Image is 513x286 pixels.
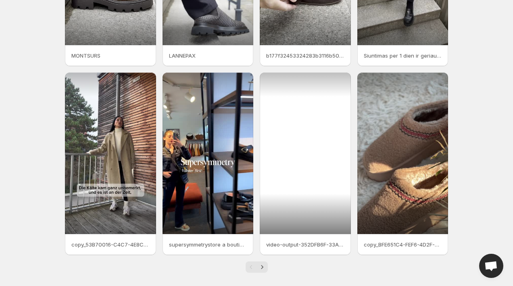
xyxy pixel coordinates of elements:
p: supersymmetrystore a boutique that began as a dream brought to life by a family from [GEOGRAPHIC_... [169,240,247,249]
div: Open chat [479,254,503,278]
p: MONTSURS [71,52,150,60]
button: Next [256,261,268,273]
p: LANNEPAX [169,52,247,60]
p: copy_53B70016-C4C7-4E8C-90B2-CF7902C0C9E6 [71,240,150,249]
nav: Pagination [246,261,268,273]
p: b177f32453324283b3116b50fb0cb689 [266,52,344,60]
p: video-output-352DFB6F-33A8-4713-BBA3-0259CD9C8BEB [266,240,344,249]
p: copy_BFE651C4-FEF6-4D2F-B73C-92F1EDCCFE77 [364,240,442,249]
p: Siuntimas per 1 dien ir geriausia kaina Lietuvoje Kas Supersymmetry [364,52,442,60]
